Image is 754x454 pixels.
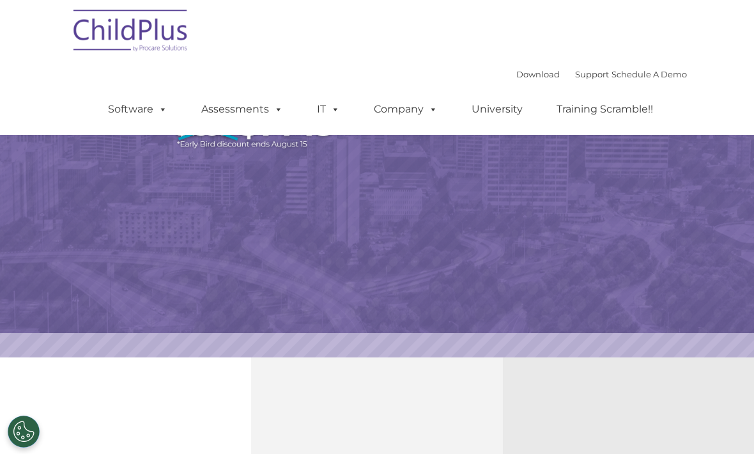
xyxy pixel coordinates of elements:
[516,69,687,79] font: |
[304,97,353,122] a: IT
[575,69,609,79] a: Support
[361,97,450,122] a: Company
[612,69,687,79] a: Schedule A Demo
[8,416,40,448] button: Cookies Settings
[544,97,666,122] a: Training Scramble!!
[188,97,296,122] a: Assessments
[67,1,195,65] img: ChildPlus by Procare Solutions
[516,69,560,79] a: Download
[95,97,180,122] a: Software
[459,97,535,122] a: University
